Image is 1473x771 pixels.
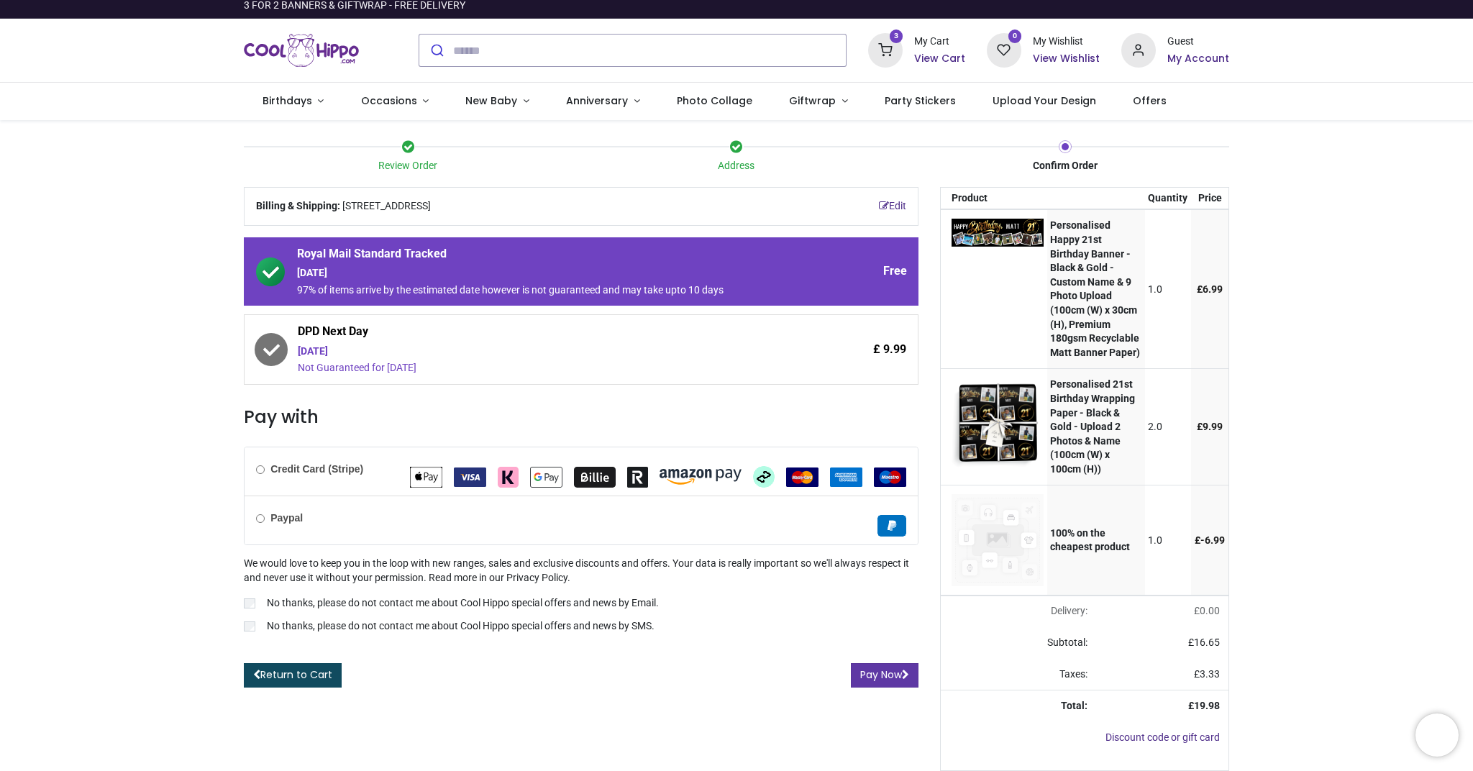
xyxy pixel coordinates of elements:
div: 2.0 [1148,420,1187,434]
img: Revolut Pay [627,467,648,488]
td: Taxes: [941,659,1096,690]
span: Billie [574,470,616,482]
p: No thanks, please do not contact me about Cool Hippo special offers and news by Email. [267,596,659,611]
span: New Baby [465,93,517,108]
img: American Express [830,467,862,487]
a: View Wishlist [1033,52,1100,66]
span: Maestro [874,470,906,482]
div: [DATE] [297,266,785,280]
a: My Account [1167,52,1229,66]
span: Photo Collage [677,93,752,108]
span: 3.33 [1200,668,1220,680]
a: Discount code or gift card [1105,731,1220,743]
strong: 100% on the cheapest product [1050,527,1130,553]
span: Paypal [877,519,906,531]
a: View Cart [914,52,965,66]
span: Apple Pay [410,470,442,482]
span: 16.65 [1194,637,1220,648]
span: Klarna [498,470,519,482]
img: Amazon Pay [660,469,742,485]
span: Upload Your Design [993,93,1096,108]
a: Anniversary [547,83,658,120]
th: Price [1191,188,1228,209]
span: Google Pay [530,470,562,482]
b: Paypal [270,512,303,524]
button: Submit [419,35,453,66]
th: Quantity [1145,188,1192,209]
div: We would love to keep you in the loop with new ranges, sales and exclusive discounts and offers. ... [244,557,918,636]
img: Klarna [498,467,519,488]
img: Aef97w2KU8QZAAAAAElFTkSuQmCC [952,219,1044,247]
span: 9.99 [1203,421,1223,432]
sup: 3 [890,29,903,43]
strong: Personalised Happy 21st Birthday Banner - Black & Gold - Custom Name & 9 Photo Upload (100cm (W) ... [1050,219,1140,357]
a: Logo of Cool Hippo [244,30,359,70]
img: VISA [454,467,486,487]
a: 0 [987,44,1021,55]
a: Occasions [342,83,447,120]
div: My Wishlist [1033,35,1100,49]
a: Return to Cart [244,663,342,688]
a: Birthdays [244,83,342,120]
div: 1.0 [1148,283,1187,297]
span: Offers [1133,93,1167,108]
th: Product [941,188,1047,209]
input: Paypal [256,514,265,523]
span: Anniversary [566,93,628,108]
img: Billie [574,467,616,488]
button: Pay Now [851,663,918,688]
a: New Baby [447,83,548,120]
div: Guest [1167,35,1229,49]
span: £ [1194,668,1220,680]
span: Birthdays [263,93,312,108]
img: 8f2ld0am83yxAAAAAASUVORK5CYII= [952,378,1044,470]
span: 6.99 [1203,283,1223,295]
img: MasterCard [786,467,818,487]
b: Billing & Shipping: [256,200,340,211]
input: Credit Card (Stripe) [256,465,265,474]
strong: £ [1188,700,1220,711]
div: My Cart [914,35,965,49]
img: Cool Hippo [244,30,359,70]
sup: 0 [1008,29,1022,43]
div: Review Order [244,159,573,173]
span: -﻿6.99 [1200,534,1225,546]
span: Afterpay Clearpay [753,470,775,482]
img: Apple Pay [410,467,442,488]
span: MasterCard [786,470,818,482]
span: Giftwrap [789,93,836,108]
iframe: Brevo live chat [1415,713,1459,757]
p: No thanks, please do not contact me about Cool Hippo special offers and news by SMS. [267,619,655,634]
span: [STREET_ADDRESS] [342,199,431,214]
span: Amazon Pay [660,470,742,482]
span: Royal Mail Standard Tracked [297,246,785,266]
span: 0.00 [1200,605,1220,616]
img: Google Pay [530,467,562,488]
a: Giftwrap [770,83,866,120]
div: 97% of items arrive by the estimated date however is not guaranteed and may take upto 10 days [297,283,785,298]
strong: Total: [1061,700,1087,711]
div: [DATE] [298,345,785,359]
span: DPD Next Day [298,324,785,344]
div: 1.0 [1148,534,1187,548]
input: No thanks, please do not contact me about Cool Hippo special offers and news by SMS. [244,621,255,631]
a: 3 [868,44,903,55]
div: Not Guaranteed for [DATE] [298,361,785,375]
span: £ [1197,283,1223,295]
h3: Pay with [244,405,918,429]
img: Paypal [877,515,906,537]
td: Subtotal: [941,627,1096,659]
input: No thanks, please do not contact me about Cool Hippo special offers and news by Email. [244,598,255,608]
span: 19.98 [1194,700,1220,711]
span: £ [1194,605,1220,616]
span: American Express [830,470,862,482]
div: Address [573,159,901,173]
div: Confirm Order [900,159,1229,173]
span: Revolut Pay [627,470,648,482]
span: Party Stickers [885,93,956,108]
span: £ [1195,534,1225,546]
span: £ [1197,421,1223,432]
